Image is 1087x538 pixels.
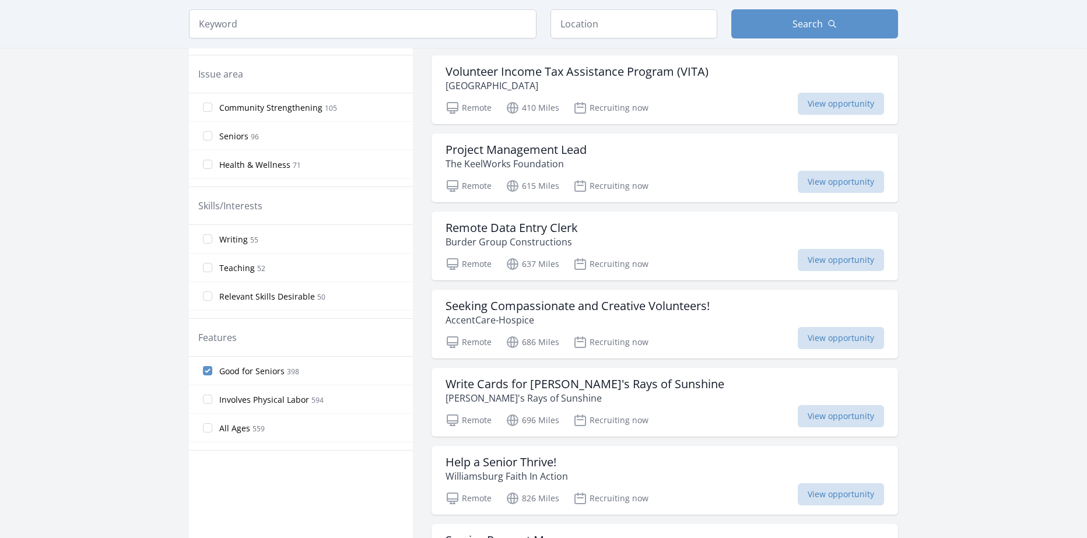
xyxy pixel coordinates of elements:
legend: Issue area [198,67,243,81]
p: Recruiting now [573,179,648,193]
span: Good for Seniors [219,365,285,377]
span: 594 [311,395,324,405]
span: Involves Physical Labor [219,394,309,406]
legend: Skills/Interests [198,199,262,213]
p: Recruiting now [573,101,648,115]
p: 615 Miles [506,179,559,193]
h3: Project Management Lead [446,143,587,157]
p: Remote [446,491,492,505]
p: Williamsburg Faith In Action [446,469,568,483]
a: Write Cards for [PERSON_NAME]'s Rays of Sunshine [PERSON_NAME]'s Rays of Sunshine Remote 696 Mile... [432,368,898,437]
span: View opportunity [798,93,884,115]
span: 398 [287,367,299,377]
p: Remote [446,413,492,427]
input: Keyword [189,9,537,38]
input: Location [550,9,717,38]
p: 637 Miles [506,257,559,271]
h3: Help a Senior Thrive! [446,455,568,469]
h3: Write Cards for [PERSON_NAME]'s Rays of Sunshine [446,377,724,391]
p: Burder Group Constructions [446,235,578,249]
a: Project Management Lead The KeelWorks Foundation Remote 615 Miles Recruiting now View opportunity [432,133,898,202]
span: View opportunity [798,405,884,427]
input: Community Strengthening 105 [203,103,212,112]
p: Remote [446,257,492,271]
p: The KeelWorks Foundation [446,157,587,171]
p: Recruiting now [573,491,648,505]
p: Remote [446,101,492,115]
p: Remote [446,179,492,193]
h3: Volunteer Income Tax Assistance Program (VITA) [446,65,709,79]
input: Good for Seniors 398 [203,366,212,375]
p: 686 Miles [506,335,559,349]
p: AccentCare-Hospice [446,313,710,327]
span: Health & Wellness [219,159,290,171]
p: Recruiting now [573,257,648,271]
span: Community Strengthening [219,102,322,114]
input: Seniors 96 [203,131,212,140]
span: Teaching [219,262,255,274]
p: Recruiting now [573,413,648,427]
a: Seeking Compassionate and Creative Volunteers! AccentCare-Hospice Remote 686 Miles Recruiting now... [432,290,898,358]
input: Involves Physical Labor 594 [203,395,212,404]
a: Help a Senior Thrive! Williamsburg Faith In Action Remote 826 Miles Recruiting now View opportunity [432,446,898,515]
button: Search [731,9,898,38]
p: 826 Miles [506,491,559,505]
span: 559 [253,424,265,434]
p: [PERSON_NAME]'s Rays of Sunshine [446,391,724,405]
p: [GEOGRAPHIC_DATA] [446,79,709,93]
span: View opportunity [798,249,884,271]
span: Relevant Skills Desirable [219,291,315,303]
h3: Seeking Compassionate and Creative Volunteers! [446,299,710,313]
input: All Ages 559 [203,423,212,432]
span: 50 [317,292,325,302]
span: Seniors [219,131,248,142]
p: 410 Miles [506,101,559,115]
span: 55 [250,235,258,245]
span: View opportunity [798,483,884,505]
legend: Features [198,330,237,344]
p: Recruiting now [573,335,648,349]
p: 696 Miles [506,413,559,427]
p: Remote [446,335,492,349]
input: Teaching 52 [203,263,212,272]
a: Volunteer Income Tax Assistance Program (VITA) [GEOGRAPHIC_DATA] Remote 410 Miles Recruiting now ... [432,55,898,124]
span: Search [793,17,823,31]
span: 96 [251,132,259,142]
h3: Remote Data Entry Clerk [446,221,578,235]
input: Relevant Skills Desirable 50 [203,291,212,301]
span: 105 [325,103,337,113]
span: All Ages [219,423,250,434]
input: Health & Wellness 71 [203,160,212,169]
input: Writing 55 [203,234,212,244]
span: 71 [293,160,301,170]
a: Remote Data Entry Clerk Burder Group Constructions Remote 637 Miles Recruiting now View opportunity [432,212,898,280]
span: 52 [257,263,265,273]
span: Writing [219,234,248,245]
span: View opportunity [798,327,884,349]
span: View opportunity [798,171,884,193]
